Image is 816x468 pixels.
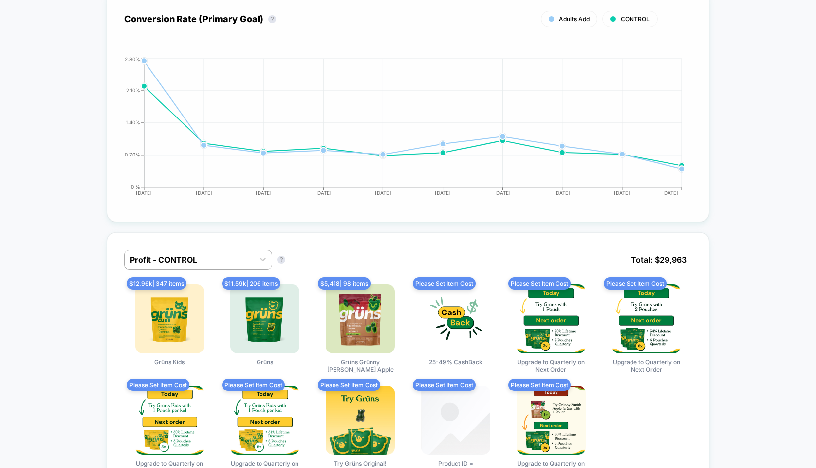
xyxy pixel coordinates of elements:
tspan: [DATE] [375,190,391,195]
span: 25-49% CashBack [429,358,482,366]
img: Upgrade to Quarterly on Next Order [135,386,204,455]
span: Please Set Item Cost [127,379,189,391]
span: Please Set Item Cost [413,379,476,391]
tspan: [DATE] [136,190,152,195]
tspan: [DATE] [614,190,631,195]
tspan: 1.40% [126,119,140,125]
img: Grüns [230,284,299,353]
div: CONVERSION_RATE [114,56,682,204]
span: $ 12.96k | 347 items [127,277,186,290]
span: Grüns Grünny [PERSON_NAME] Apple [323,358,397,373]
span: Grüns Kids [154,358,185,366]
img: Try Grüns Original! [326,386,395,455]
span: $ 11.59k | 206 items [222,277,280,290]
span: Adults Add [559,15,590,23]
tspan: 0 % [131,184,140,190]
tspan: 0.70% [125,152,140,157]
span: Upgrade to Quarterly on Next Order [514,358,588,373]
tspan: [DATE] [663,190,679,195]
tspan: [DATE] [315,190,332,195]
img: Upgrade to Quarterly on Next Order [612,284,681,353]
span: Please Set Item Cost [508,379,571,391]
span: CONTROL [621,15,650,23]
tspan: [DATE] [494,190,511,195]
img: 25-49% CashBack [421,284,490,353]
tspan: [DATE] [435,190,451,195]
span: Please Set Item Cost [222,379,285,391]
tspan: 2.10% [126,87,140,93]
img: Grüns Kids [135,284,204,353]
tspan: [DATE] [255,190,271,195]
span: Please Set Item Cost [413,277,476,290]
img: Product ID = 7528480276546 [421,386,490,455]
button: ? [268,15,276,23]
span: Please Set Item Cost [604,277,667,290]
img: Grüns Grünny Smith Apple [326,284,395,353]
img: Upgrade to Quarterly on Next Order [517,284,586,353]
span: Please Set Item Cost [318,379,380,391]
img: Upgrade to Quarterly on Next Order [230,386,299,455]
span: Grüns [257,358,273,366]
span: Total: $ 29,963 [626,250,692,270]
span: Upgrade to Quarterly on Next Order [609,358,683,373]
tspan: 2.80% [125,56,140,62]
span: $ 5,418 | 98 items [318,277,371,290]
tspan: [DATE] [195,190,212,195]
button: ? [277,256,285,264]
img: Upgrade to Quarterly on Next Order (LTO SF QTY1) [517,386,586,455]
tspan: [DATE] [555,190,571,195]
span: Try Grüns Original! [334,460,387,467]
span: Please Set Item Cost [508,277,571,290]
